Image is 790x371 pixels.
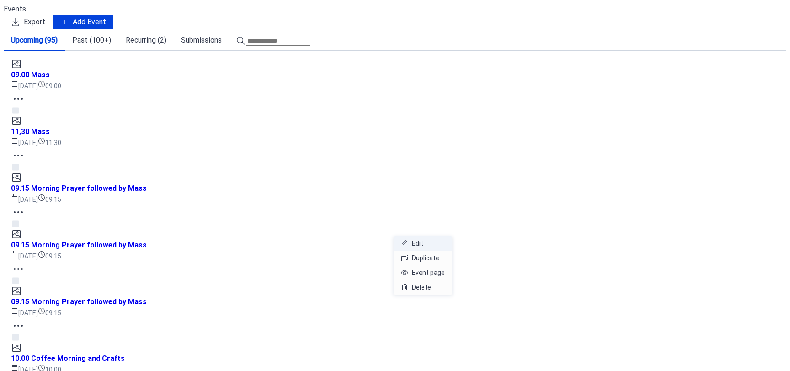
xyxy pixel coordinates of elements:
a: 09.15 Morning Prayer followed by Mass [11,241,147,249]
span: [DATE] [11,251,38,262]
span: 11:30 [38,137,61,148]
span: 09.15 Morning Prayer followed by Mass [11,183,147,194]
span: [DATE] [11,194,38,205]
button: Upcoming (95) [4,29,65,51]
span: [DATE] [11,307,38,318]
span: 09:15 [38,194,61,205]
button: Add Event [53,15,113,29]
a: Export [4,15,53,29]
span: [DATE] [11,81,38,91]
a: Add Event [53,20,113,28]
a: 11,30 Mass [11,128,50,135]
span: 09:15 [38,307,61,318]
span: Duplicate [412,253,439,263]
button: Past (100+) [65,29,118,51]
span: 10.00 Coffee Morning and Crafts [11,353,125,364]
span: 09.15 Morning Prayer followed by Mass [11,240,147,251]
a: 10.00 Coffee Morning and Crafts [11,355,125,362]
span: Delete [412,282,431,293]
span: 09.00 Mass [11,70,50,81]
a: 09.15 Morning Prayer followed by Mass [11,184,147,192]
button: Submissions [174,29,229,51]
a: 09.15 Morning Prayer followed by Mass [11,298,147,306]
span: Events [4,5,26,13]
span: 09:00 [38,81,61,91]
a: 09.00 Mass [11,71,50,79]
button: Recurring (2) [118,29,174,51]
span: 09:15 [38,251,61,262]
span: 11,30 Mass [11,126,50,137]
span: Edit [412,238,423,249]
span: 09.15 Morning Prayer followed by Mass [11,296,147,307]
span: Event page [412,267,445,278]
span: [DATE] [11,137,38,148]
